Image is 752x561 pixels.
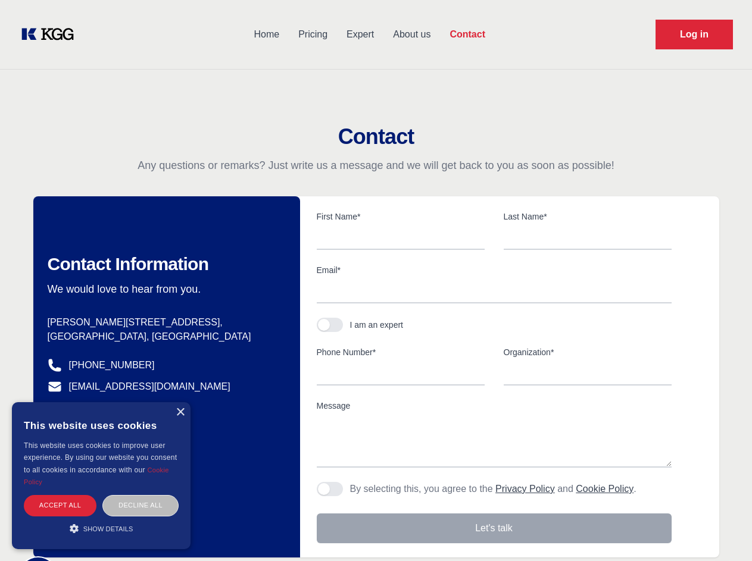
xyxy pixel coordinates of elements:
a: Cookie Policy [24,466,169,485]
a: Home [244,19,289,50]
label: Organization* [504,346,672,358]
a: Contact [440,19,495,50]
a: [PHONE_NUMBER] [69,358,155,372]
button: Let's talk [317,513,672,543]
span: Show details [83,525,133,532]
div: Show details [24,522,179,534]
a: Expert [337,19,383,50]
h2: Contact [14,125,738,149]
label: Phone Number* [317,346,485,358]
a: Privacy Policy [495,484,555,494]
label: First Name* [317,211,485,222]
div: Decline all [102,495,179,516]
a: Pricing [289,19,337,50]
a: Cookie Policy [576,484,634,494]
p: [PERSON_NAME][STREET_ADDRESS], [48,315,281,330]
p: Any questions or remarks? Just write us a message and we will get back to you as soon as possible! [14,158,738,173]
a: KOL Knowledge Platform: Talk to Key External Experts (KEE) [19,25,83,44]
div: Accept all [24,495,96,516]
div: I am an expert [350,319,404,331]
a: [EMAIL_ADDRESS][DOMAIN_NAME] [69,380,230,394]
p: [GEOGRAPHIC_DATA], [GEOGRAPHIC_DATA] [48,330,281,344]
h2: Contact Information [48,253,281,275]
label: Message [317,400,672,412]
div: This website uses cookies [24,411,179,440]
label: Last Name* [504,211,672,222]
span: This website uses cookies to improve user experience. By using our website you consent to all coo... [24,441,177,474]
a: About us [383,19,440,50]
iframe: Chat Widget [692,504,752,561]
a: @knowledgegategroup [48,401,166,415]
label: Email* [317,264,672,276]
div: Close [176,408,185,417]
a: Request Demo [656,20,733,49]
p: We would love to hear from you. [48,282,281,296]
p: By selecting this, you agree to the and . [350,482,636,496]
